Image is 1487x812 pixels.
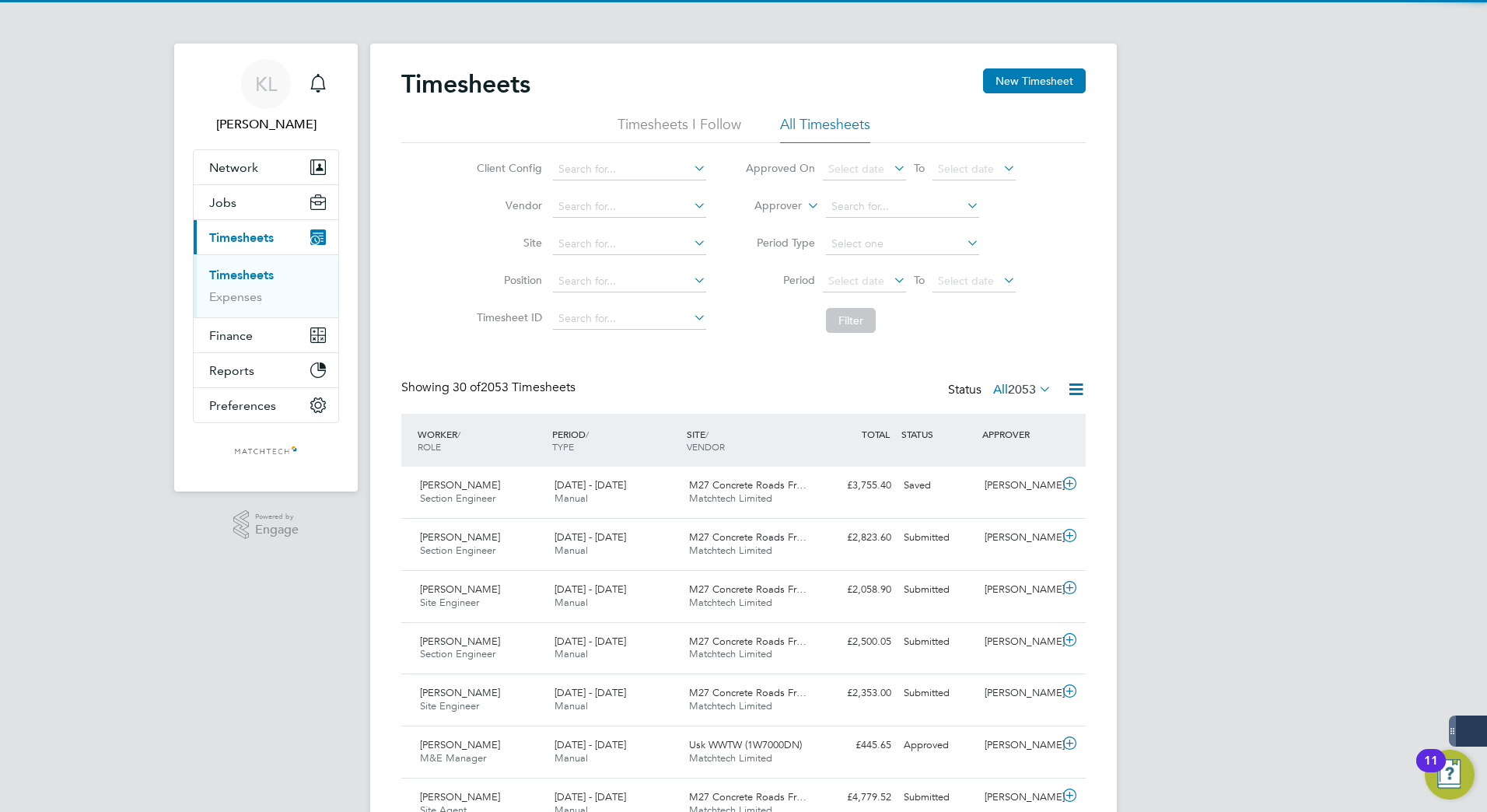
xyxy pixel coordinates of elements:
[828,162,884,176] span: Select date
[817,473,897,499] div: £3,755.40
[938,274,994,288] span: Select date
[948,380,1055,401] div: Status
[194,220,338,254] button: Timesheets
[194,150,338,184] button: Network
[555,699,588,712] span: Manual
[689,751,772,765] span: Matchtech Limited
[555,478,626,492] span: [DATE] - [DATE]
[689,492,772,505] span: Matchtech Limited
[209,363,254,378] span: Reports
[817,681,897,706] div: £2,353.00
[234,439,299,464] img: matchtech-logo-retina.png
[978,473,1059,499] div: [PERSON_NAME]
[817,785,897,810] div: £4,779.52
[420,478,500,492] span: [PERSON_NAME]
[420,544,495,557] span: Section Engineer
[553,159,706,180] input: Search for...
[978,629,1059,655] div: [PERSON_NAME]
[555,530,626,544] span: [DATE] - [DATE]
[897,785,978,810] div: Submitted
[978,733,1059,758] div: [PERSON_NAME]
[983,68,1086,93] button: New Timesheet
[732,198,802,214] label: Approver
[897,577,978,603] div: Submitted
[938,162,994,176] span: Select date
[745,236,815,250] label: Period Type
[457,428,460,440] span: /
[705,428,709,440] span: /
[194,254,338,317] div: Timesheets
[472,161,542,175] label: Client Config
[897,629,978,655] div: Submitted
[897,681,978,706] div: Submitted
[555,583,626,596] span: [DATE] - [DATE]
[826,308,876,333] button: Filter
[555,686,626,699] span: [DATE] - [DATE]
[897,525,978,551] div: Submitted
[978,681,1059,706] div: [PERSON_NAME]
[420,790,500,803] span: [PERSON_NAME]
[209,328,253,343] span: Finance
[689,583,806,596] span: M27 Concrete Roads Fr…
[555,790,626,803] span: [DATE] - [DATE]
[817,733,897,758] div: £445.65
[472,310,542,324] label: Timesheet ID
[687,440,725,453] span: VENDOR
[817,629,897,655] div: £2,500.05
[420,583,500,596] span: [PERSON_NAME]
[555,635,626,648] span: [DATE] - [DATE]
[193,59,339,134] a: KL[PERSON_NAME]
[555,544,588,557] span: Manual
[897,733,978,758] div: Approved
[472,273,542,287] label: Position
[689,530,806,544] span: M27 Concrete Roads Fr…
[193,439,339,464] a: Go to home page
[909,158,929,178] span: To
[826,233,979,255] input: Select one
[209,289,262,304] a: Expenses
[209,230,274,245] span: Timesheets
[745,273,815,287] label: Period
[420,751,486,765] span: M&E Manager
[555,596,588,609] span: Manual
[420,738,500,751] span: [PERSON_NAME]
[586,428,589,440] span: /
[233,510,299,540] a: Powered byEngage
[826,196,979,218] input: Search for...
[194,353,338,387] button: Reports
[255,74,277,94] span: KL
[420,635,500,648] span: [PERSON_NAME]
[209,160,258,175] span: Network
[209,398,276,413] span: Preferences
[418,440,441,453] span: ROLE
[420,492,495,505] span: Section Engineer
[683,420,817,460] div: SITE
[555,738,626,751] span: [DATE] - [DATE]
[978,785,1059,810] div: [PERSON_NAME]
[689,478,806,492] span: M27 Concrete Roads Fr…
[618,115,741,143] li: Timesheets I Follow
[1424,761,1438,781] div: 11
[194,185,338,219] button: Jobs
[1008,382,1036,397] span: 2053
[472,198,542,212] label: Vendor
[553,233,706,255] input: Search for...
[401,380,579,396] div: Showing
[555,492,588,505] span: Manual
[194,388,338,422] button: Preferences
[420,699,479,712] span: Site Engineer
[555,647,588,660] span: Manual
[555,751,588,765] span: Manual
[978,525,1059,551] div: [PERSON_NAME]
[689,738,802,751] span: Usk WWTW (1W7000DN)
[420,647,495,660] span: Section Engineer
[553,308,706,330] input: Search for...
[453,380,481,395] span: 30 of
[909,270,929,290] span: To
[420,530,500,544] span: [PERSON_NAME]
[255,510,299,523] span: Powered by
[552,440,574,453] span: TYPE
[689,635,806,648] span: M27 Concrete Roads Fr…
[174,44,358,492] nav: Main navigation
[1425,750,1475,800] button: Open Resource Center, 11 new notifications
